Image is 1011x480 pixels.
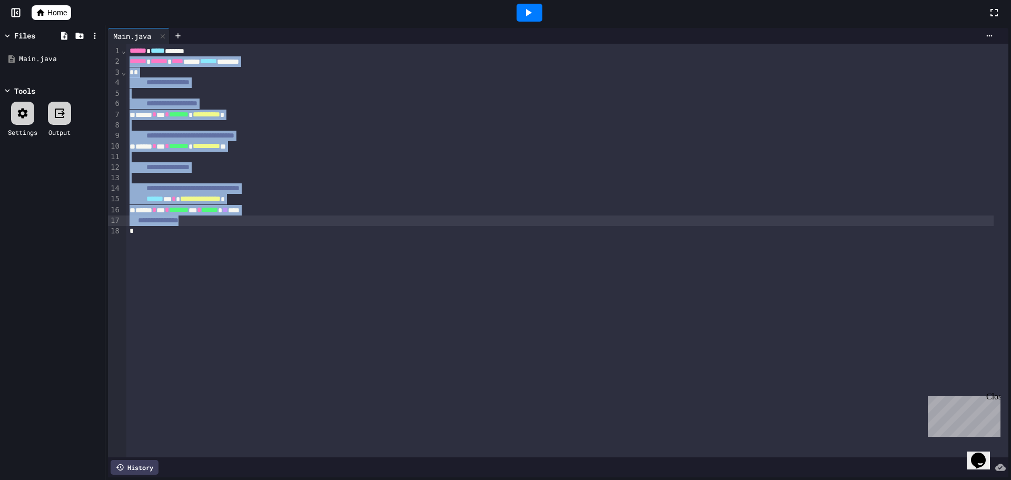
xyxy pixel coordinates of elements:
[108,67,121,78] div: 3
[108,89,121,99] div: 5
[108,194,121,204] div: 15
[108,141,121,152] div: 10
[121,46,126,55] span: Fold line
[967,438,1000,469] iframe: chat widget
[108,120,121,131] div: 8
[108,28,170,44] div: Main.java
[108,56,121,67] div: 2
[108,31,156,42] div: Main.java
[32,5,71,20] a: Home
[121,68,126,76] span: Fold line
[47,7,67,18] span: Home
[108,77,121,88] div: 4
[4,4,73,67] div: Chat with us now!Close
[108,99,121,109] div: 6
[14,85,35,96] div: Tools
[111,460,158,475] div: History
[924,392,1000,437] iframe: chat widget
[8,128,37,137] div: Settings
[108,152,121,162] div: 11
[108,173,121,183] div: 13
[108,110,121,120] div: 7
[108,205,121,215] div: 16
[108,215,121,226] div: 17
[108,226,121,237] div: 18
[48,128,71,137] div: Output
[108,46,121,56] div: 1
[108,183,121,194] div: 14
[14,30,35,41] div: Files
[108,131,121,141] div: 9
[19,54,101,64] div: Main.java
[108,162,121,173] div: 12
